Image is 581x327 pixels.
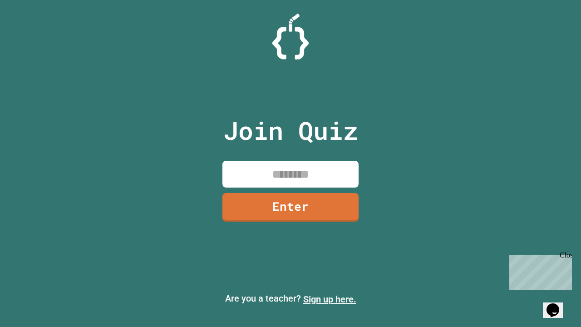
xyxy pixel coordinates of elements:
p: Join Quiz [223,112,358,149]
iframe: chat widget [506,251,572,290]
p: Are you a teacher? [7,292,574,306]
img: Logo.svg [272,14,309,59]
iframe: chat widget [543,291,572,318]
div: Chat with us now!Close [4,4,63,58]
a: Sign up here. [303,294,356,305]
a: Enter [222,193,359,222]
